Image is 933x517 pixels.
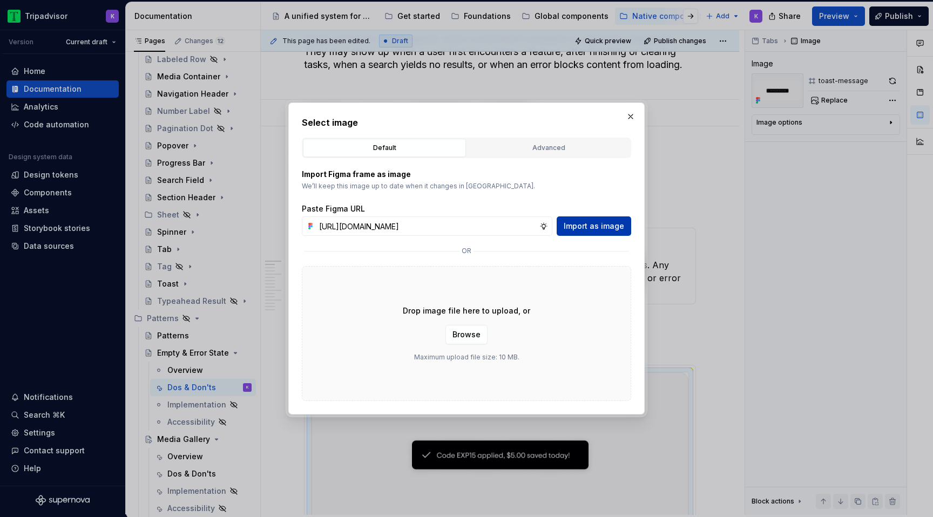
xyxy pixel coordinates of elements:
[302,116,631,129] h2: Select image
[302,182,631,191] p: We’ll keep this image up to date when it changes in [GEOGRAPHIC_DATA].
[564,221,624,232] span: Import as image
[315,216,539,236] input: https://figma.com/file...
[302,169,631,180] p: Import Figma frame as image
[557,216,631,236] button: Import as image
[414,353,519,362] p: Maximum upload file size: 10 MB.
[403,305,530,316] p: Drop image file here to upload, or
[462,247,471,255] p: or
[445,325,488,344] button: Browse
[452,329,481,340] span: Browse
[302,203,365,214] label: Paste Figma URL
[471,142,626,153] div: Advanced
[307,142,462,153] div: Default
